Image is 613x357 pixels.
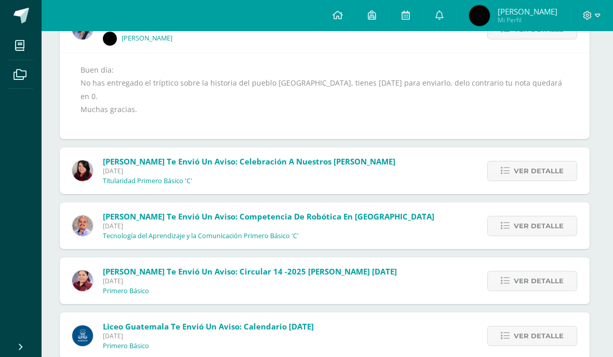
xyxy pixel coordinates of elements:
[103,32,117,46] img: 6d1ff070f579a313daeca8ad046f9355.png
[514,161,564,181] span: Ver detalle
[469,5,490,26] img: 9f7b7aed1fc9bfca6300748b4714d27b.png
[72,160,93,181] img: 374004a528457e5f7e22f410c4f3e63e.png
[72,215,93,236] img: f4ddca51a09d81af1cee46ad6847c426.png
[122,34,172,43] p: [PERSON_NAME]
[498,6,557,17] span: [PERSON_NAME]
[103,211,434,222] span: [PERSON_NAME] te envió un aviso: Competencia de Robótica en [GEOGRAPHIC_DATA]
[103,167,395,175] span: [DATE]
[72,325,93,346] img: b41cd0bd7c5dca2e84b8bd7996f0ae72.png
[103,321,314,332] span: Liceo Guatemala te envió un aviso: Calendario [DATE]
[72,270,93,291] img: ca38207ff64f461ec141487f36af9fbf.png
[514,271,564,291] span: Ver detalle
[103,287,149,295] p: Primero Básico
[514,216,564,236] span: Ver detalle
[103,266,397,277] span: [PERSON_NAME] te envió un aviso: Circular 14 -2025 [PERSON_NAME] [DATE]
[103,177,192,185] p: Titularidad Primero Básico 'C'
[103,277,397,285] span: [DATE]
[103,332,314,340] span: [DATE]
[498,16,557,24] span: Mi Perfil
[103,156,395,167] span: [PERSON_NAME] te envió un aviso: Celebración a Nuestros [PERSON_NAME]
[81,63,569,129] div: Buen día: No has entregado el tríptico sobre la historia del pueblo [GEOGRAPHIC_DATA], tienes [DA...
[103,232,299,240] p: Tecnología del Aprendizaje y la Comunicación Primero Básico 'C'
[103,222,434,230] span: [DATE]
[514,326,564,346] span: Ver detalle
[103,342,149,350] p: Primero Básico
